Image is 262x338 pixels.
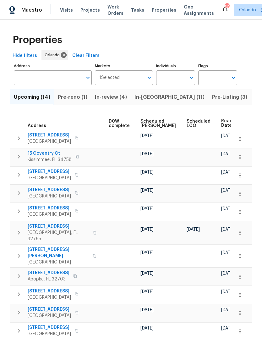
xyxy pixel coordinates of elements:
[145,73,154,82] button: Open
[28,270,69,276] span: [STREET_ADDRESS]
[28,223,89,230] span: [STREET_ADDRESS]
[80,7,100,13] span: Projects
[109,119,130,128] span: D0W complete
[72,52,100,60] span: Clear Filters
[221,326,234,330] span: [DATE]
[140,227,154,232] span: [DATE]
[21,7,42,13] span: Maestro
[28,124,46,128] span: Address
[198,64,237,68] label: Flags
[239,7,256,13] span: Orlando
[156,64,195,68] label: Individuals
[28,193,71,199] span: [GEOGRAPHIC_DATA]
[13,37,62,43] span: Properties
[221,290,234,294] span: [DATE]
[221,152,234,156] span: [DATE]
[140,207,154,211] span: [DATE]
[221,134,234,138] span: [DATE]
[28,294,71,301] span: [GEOGRAPHIC_DATA]
[140,188,154,193] span: [DATE]
[28,324,71,331] span: [STREET_ADDRESS]
[28,211,71,218] span: [GEOGRAPHIC_DATA]
[107,4,123,16] span: Work Orders
[187,73,196,82] button: Open
[221,170,234,175] span: [DATE]
[45,52,62,58] span: Orlando
[140,170,154,175] span: [DATE]
[28,259,89,265] span: [GEOGRAPHIC_DATA]
[152,7,176,13] span: Properties
[95,64,153,68] label: Markets
[70,50,102,62] button: Clear Filters
[184,4,214,16] span: Geo Assignments
[221,271,234,276] span: [DATE]
[58,93,87,102] span: Pre-reno (1)
[187,227,200,232] span: [DATE]
[221,308,234,312] span: [DATE]
[41,50,68,60] div: Orlando
[14,93,50,102] span: Upcoming (14)
[28,205,71,211] span: [STREET_ADDRESS]
[28,331,71,337] span: [GEOGRAPHIC_DATA]
[28,157,72,163] span: Kissimmee, FL 34758
[131,8,144,12] span: Tasks
[10,50,40,62] button: Hide filters
[187,119,210,128] span: Scheduled LCO
[140,271,154,276] span: [DATE]
[28,230,89,242] span: [GEOGRAPHIC_DATA], FL 32765
[221,188,234,193] span: [DATE]
[60,7,73,13] span: Visits
[28,169,71,175] span: [STREET_ADDRESS]
[28,306,71,313] span: [STREET_ADDRESS]
[28,150,72,157] span: 15 Coventry Ct
[221,207,234,211] span: [DATE]
[212,93,247,102] span: Pre-Listing (3)
[140,326,154,330] span: [DATE]
[13,52,37,60] span: Hide filters
[84,73,92,82] button: Open
[140,134,154,138] span: [DATE]
[28,313,71,319] span: [GEOGRAPHIC_DATA]
[225,4,229,10] div: 30
[134,93,205,102] span: In-[GEOGRAPHIC_DATA] (11)
[99,75,120,80] span: 1 Selected
[140,290,154,294] span: [DATE]
[140,152,154,156] span: [DATE]
[140,119,176,128] span: Scheduled [PERSON_NAME]
[28,132,71,138] span: [STREET_ADDRESS]
[140,251,154,255] span: [DATE]
[28,247,89,259] span: [STREET_ADDRESS][PERSON_NAME]
[14,64,92,68] label: Address
[28,138,71,145] span: [GEOGRAPHIC_DATA]
[28,276,69,282] span: Apopka, FL 32703
[229,73,238,82] button: Open
[28,288,71,294] span: [STREET_ADDRESS]
[140,308,154,312] span: [DATE]
[221,119,235,128] span: Ready Date
[28,175,71,181] span: [GEOGRAPHIC_DATA]
[95,93,127,102] span: In-review (4)
[221,251,234,255] span: [DATE]
[28,187,71,193] span: [STREET_ADDRESS]
[221,227,234,232] span: [DATE]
